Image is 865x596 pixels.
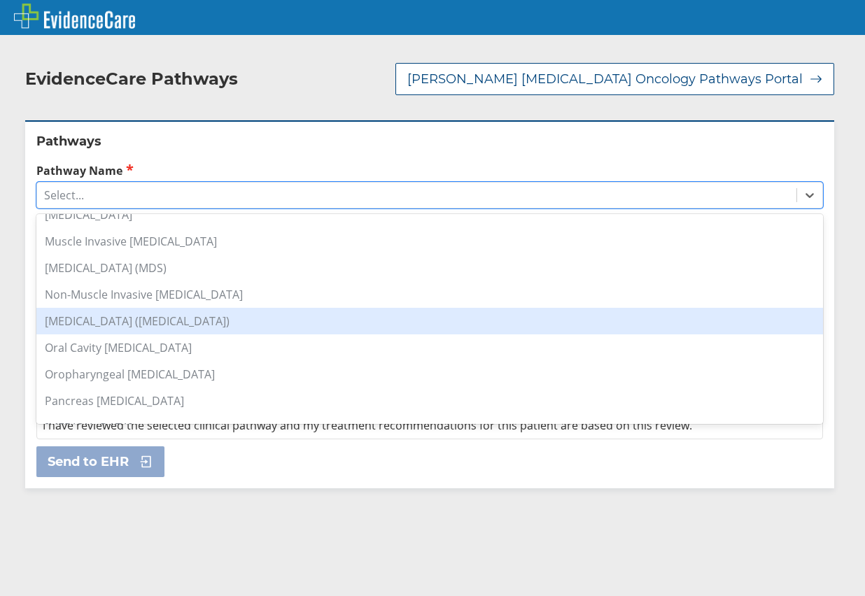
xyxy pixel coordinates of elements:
[36,228,823,255] div: Muscle Invasive [MEDICAL_DATA]
[36,255,823,281] div: [MEDICAL_DATA] (MDS)
[36,162,823,178] label: Pathway Name
[36,334,823,361] div: Oral Cavity [MEDICAL_DATA]
[36,361,823,388] div: Oropharyngeal [MEDICAL_DATA]
[36,281,823,308] div: Non-Muscle Invasive [MEDICAL_DATA]
[44,187,84,203] div: Select...
[43,418,692,433] span: I have reviewed the selected clinical pathway and my treatment recommendations for this patient a...
[395,63,834,95] button: [PERSON_NAME] [MEDICAL_DATA] Oncology Pathways Portal
[36,308,823,334] div: [MEDICAL_DATA] ([MEDICAL_DATA])
[36,388,823,414] div: Pancreas [MEDICAL_DATA]
[407,71,803,87] span: [PERSON_NAME] [MEDICAL_DATA] Oncology Pathways Portal
[48,453,129,470] span: Send to EHR
[36,201,823,228] div: [MEDICAL_DATA]
[25,69,238,90] h2: EvidenceCare Pathways
[36,133,823,150] h2: Pathways
[14,3,135,29] img: EvidenceCare
[36,414,823,441] div: [MEDICAL_DATA]
[36,446,164,477] button: Send to EHR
